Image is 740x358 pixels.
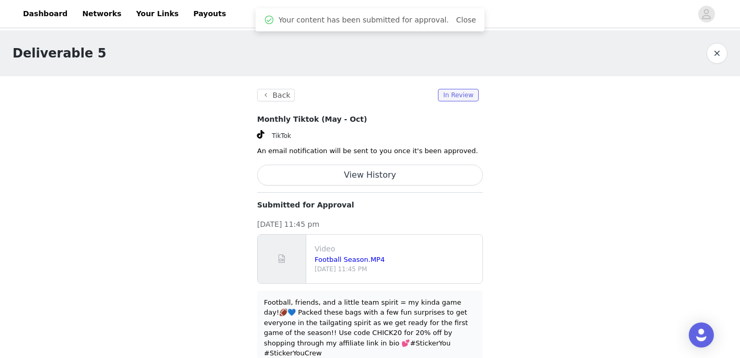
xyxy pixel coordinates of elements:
h1: Deliverable 5 [13,44,106,63]
span: TikTok [272,132,291,140]
span: In Review [438,89,479,101]
a: Football Season.MP4 [315,256,385,263]
div: Open Intercom Messenger [689,322,714,348]
a: Dashboard [17,2,74,26]
p: Submitted for Approval [257,200,483,211]
a: Close [456,16,476,24]
span: Your content has been submitted for approval. [279,15,449,26]
p: [DATE] 11:45 PM [315,264,478,274]
a: Networks [76,2,128,26]
a: Your Links [130,2,185,26]
p: Video [315,244,478,255]
h4: Monthly Tiktok (May - Oct) [257,114,483,125]
div: avatar [701,6,711,22]
a: Payouts [187,2,233,26]
button: View History [257,165,483,186]
button: Back [257,89,295,101]
p: [DATE] 11:45 pm [257,219,483,230]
